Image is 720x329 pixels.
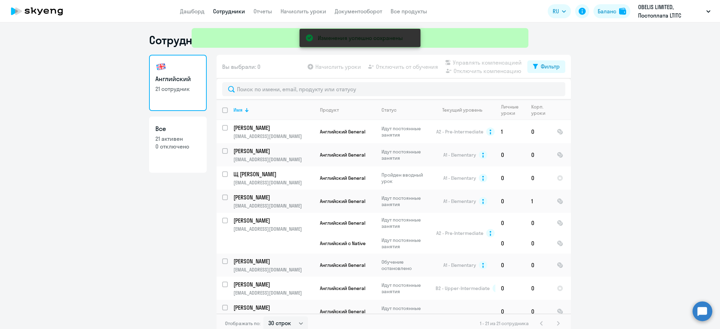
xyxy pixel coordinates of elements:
span: A1 - Elementary [443,198,476,204]
p: OBELIS LIMITED, Постоплата LTITC [638,3,703,20]
img: english [155,61,167,72]
td: 1 [526,190,551,213]
h3: Английский [155,74,200,84]
h1: Сотрудники [149,33,212,47]
div: Имя [233,107,314,113]
span: B2 - Upper-Intermediate [436,285,490,291]
span: A2 - Pre-Intermediate [436,129,483,135]
td: 0 [495,254,526,277]
td: 0 [495,233,526,254]
span: Английский General [320,308,365,315]
td: 0 [495,277,526,300]
td: 0 [495,190,526,213]
p: Идут постоянные занятия [381,125,430,138]
p: [EMAIL_ADDRESS][DOMAIN_NAME] [233,179,314,186]
div: Корп. уроки [531,104,551,116]
span: RU [553,7,559,15]
span: Английский с Native [320,240,366,246]
p: Щ [PERSON_NAME] [233,170,313,178]
td: 0 [526,166,551,190]
td: 0 [526,233,551,254]
span: Английский General [320,152,365,158]
div: Текущий уровень [442,107,482,113]
p: Обучение остановлено [381,259,430,271]
h3: Все [155,124,200,133]
a: Щ [PERSON_NAME] [233,170,314,178]
button: Балансbalance [593,4,630,18]
div: Баланс [598,7,616,15]
p: [PERSON_NAME] [233,147,313,155]
td: 0 [495,300,526,323]
td: 1 [495,120,526,143]
td: 0 [495,213,526,233]
span: Английский General [320,220,365,226]
span: A1 - Elementary [443,175,476,181]
input: Поиск по имени, email, продукту или статусу [222,82,565,96]
a: [PERSON_NAME] [233,304,314,311]
div: Фильтр [541,62,560,71]
span: A1 - Elementary [443,152,476,158]
div: Текущий уровень [436,107,495,113]
button: Фильтр [527,60,565,73]
td: 0 [526,120,551,143]
p: Пройден вводный урок [381,172,430,184]
p: 21 сотрудник [155,85,200,93]
p: Идут постоянные занятия [381,195,430,208]
td: 0 [526,254,551,277]
p: [EMAIL_ADDRESS][DOMAIN_NAME] [233,290,314,296]
span: Английский General [320,285,365,291]
div: Изменения успешно сохранены [318,34,403,42]
p: [PERSON_NAME] [233,217,313,224]
p: Идут постоянные занятия [381,149,430,161]
a: [PERSON_NAME] [233,281,314,288]
td: 0 [495,166,526,190]
p: [EMAIL_ADDRESS][DOMAIN_NAME] [233,133,314,139]
td: 0 [526,143,551,166]
a: [PERSON_NAME] [233,217,314,224]
p: 0 отключено [155,143,200,150]
p: Идут постоянные занятия [381,305,430,318]
span: Вы выбрали: 0 [222,62,261,71]
a: [PERSON_NAME] [233,193,314,201]
p: [EMAIL_ADDRESS][DOMAIN_NAME] [233,313,314,319]
td: 0 [495,143,526,166]
button: RU [548,4,571,18]
span: Английский General [320,175,365,181]
img: balance [619,8,626,15]
p: [EMAIL_ADDRESS][DOMAIN_NAME] [233,156,314,163]
p: 21 активен [155,135,200,143]
a: [PERSON_NAME] [233,124,314,132]
p: [EMAIL_ADDRESS][DOMAIN_NAME] [233,203,314,209]
span: 1 - 21 из 21 сотрудника [480,320,529,327]
span: A1 - Elementary [443,262,476,268]
button: OBELIS LIMITED, Постоплата LTITC [635,3,714,20]
p: Идут постоянные занятия [381,282,430,295]
div: Продукт [320,107,339,113]
td: 0 [526,213,551,233]
div: Статус [381,107,397,113]
td: 0 [526,277,551,300]
p: Идут постоянные занятия [381,237,430,250]
a: Английский21 сотрудник [149,55,207,111]
a: Дашборд [180,8,205,15]
span: Английский General [320,129,365,135]
div: Личные уроки [501,104,525,116]
a: [PERSON_NAME] [233,257,314,265]
p: [PERSON_NAME] [233,304,313,311]
div: Имя [233,107,243,113]
span: Английский General [320,262,365,268]
p: [EMAIL_ADDRESS][DOMAIN_NAME] [233,226,314,232]
a: Все21 активен0 отключено [149,117,207,173]
p: Идут постоянные занятия [381,217,430,229]
span: Отображать по: [225,320,261,327]
p: [PERSON_NAME] [233,124,313,132]
span: Английский General [320,198,365,204]
a: [PERSON_NAME] [233,147,314,155]
p: [PERSON_NAME] [233,281,313,288]
p: [PERSON_NAME] [233,193,313,201]
span: A2 - Pre-Intermediate [436,230,483,236]
p: [PERSON_NAME] [233,257,313,265]
td: 0 [526,300,551,323]
p: [EMAIL_ADDRESS][DOMAIN_NAME] [233,267,314,273]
